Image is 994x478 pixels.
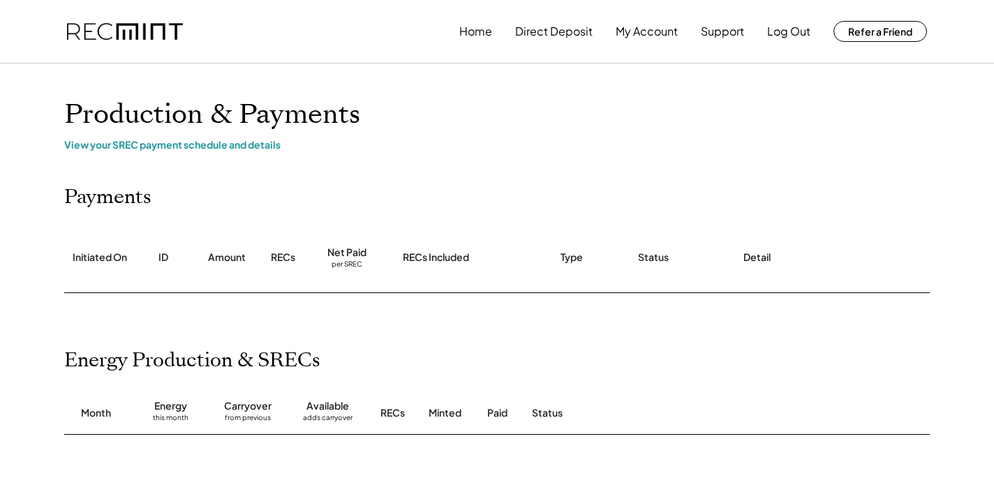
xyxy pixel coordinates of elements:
[158,251,168,264] div: ID
[64,349,320,373] h2: Energy Production & SRECs
[154,399,187,413] div: Energy
[81,406,111,420] div: Month
[532,406,769,420] div: Status
[67,23,183,40] img: recmint-logotype%403x.png
[332,260,362,270] div: per SREC
[224,399,272,413] div: Carryover
[327,246,366,260] div: Net Paid
[271,251,295,264] div: RECs
[833,21,927,42] button: Refer a Friend
[64,98,930,131] h1: Production & Payments
[208,251,246,264] div: Amount
[767,17,810,45] button: Log Out
[638,251,669,264] div: Status
[561,251,583,264] div: Type
[487,406,507,420] div: Paid
[64,138,930,151] div: View your SREC payment schedule and details
[306,399,349,413] div: Available
[303,413,353,427] div: adds carryover
[459,17,492,45] button: Home
[701,17,744,45] button: Support
[225,413,271,427] div: from previous
[743,251,771,264] div: Detail
[73,251,127,264] div: Initiated On
[515,17,593,45] button: Direct Deposit
[616,17,678,45] button: My Account
[403,251,469,264] div: RECs Included
[153,413,188,427] div: this month
[64,186,151,209] h2: Payments
[429,406,461,420] div: Minted
[380,406,405,420] div: RECs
